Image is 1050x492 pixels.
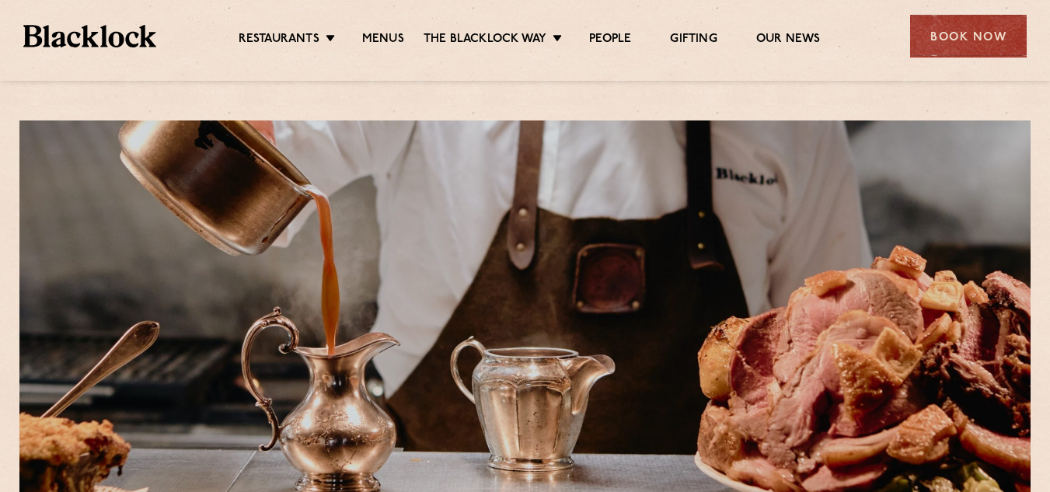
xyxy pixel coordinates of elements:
a: People [589,32,631,49]
a: The Blacklock Way [424,32,546,49]
img: BL_Textured_Logo-footer-cropped.svg [23,25,156,47]
div: Book Now [910,15,1027,58]
a: Menus [362,32,404,49]
a: Our News [756,32,821,49]
a: Restaurants [239,32,319,49]
a: Gifting [670,32,717,49]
